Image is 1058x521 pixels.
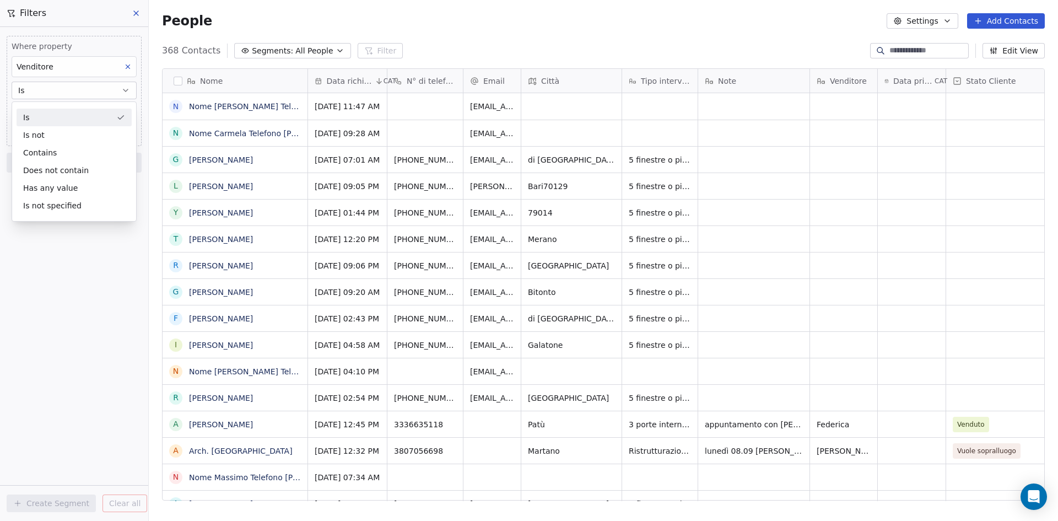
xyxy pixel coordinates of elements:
span: Galatone [528,340,615,351]
span: Note [718,76,736,87]
span: 3807056698 [394,445,456,456]
span: 5 finestre o più di 5 [629,498,691,509]
span: 5 finestre o più di 5 [629,207,691,218]
div: Nome [163,69,307,93]
div: N [173,471,179,483]
span: [EMAIL_ADDRESS][DOMAIN_NAME] [470,260,514,271]
span: appuntamento con [PERSON_NAME] [DATE] ore 11 [705,419,803,430]
div: T [174,233,179,245]
span: Nome [200,76,223,87]
span: [EMAIL_ADDRESS][DOMAIN_NAME] [470,287,514,298]
div: A [173,418,179,430]
span: Vuole sopralluogo [957,445,1016,456]
a: Nome Carmela Telefono [PHONE_NUMBER] [GEOGRAPHIC_DATA] Email [EMAIL_ADDRESS][DOMAIN_NAME] Trattam... [189,129,1009,138]
a: [PERSON_NAME] [189,394,253,402]
div: Is not specified [17,197,132,214]
span: CAT [384,77,396,85]
span: [PHONE_NUMBER] [394,393,456,404]
span: [EMAIL_ADDRESS][DOMAIN_NAME] [470,498,514,509]
span: Patù [528,419,615,430]
span: [DATE] 09:05 PM [315,181,380,192]
span: Federica [817,419,871,430]
span: [EMAIL_ADDRESS][DOMAIN_NAME] [470,128,514,139]
div: R [173,392,179,404]
span: 5 finestre o più di 5 [629,313,691,324]
div: Suggestions [12,109,136,214]
div: Venditore [810,69,877,93]
a: Arch. [GEOGRAPHIC_DATA] [189,447,293,455]
div: N [173,101,179,112]
div: Is not [17,126,132,144]
span: [DATE] 01:44 PM [315,207,380,218]
div: G [173,154,179,165]
div: Does not contain [17,162,132,179]
span: [DATE] 06:06 AM [315,498,380,509]
span: [DATE] 02:54 PM [315,393,380,404]
span: [EMAIL_ADDRESS][DOMAIN_NAME] [470,234,514,245]
span: [PERSON_NAME][DOMAIN_NAME]@libero.i [470,181,514,192]
span: [PHONE_NUMBER] [394,340,456,351]
span: [EMAIL_ADDRESS][DOMAIN_NAME] [470,340,514,351]
span: Bari70129 [528,181,615,192]
div: N° di telefono [387,69,463,93]
span: [PHONE_NUMBER] [394,234,456,245]
button: Add Contacts [967,13,1045,29]
a: [PERSON_NAME] [189,288,253,297]
span: Data richiesta [327,76,373,87]
div: Stato Cliente [946,69,1048,93]
span: [PERSON_NAME] [817,445,871,456]
span: [PHONE_NUMBER] [394,498,456,509]
a: Nome Massimo Telefono [PHONE_NUMBER] Città Surbo Trattamento dati personali [PERSON_NAME] e prend... [189,473,906,482]
span: [EMAIL_ADDRESS][DOMAIN_NAME] [470,101,514,112]
span: Segments: [252,45,293,57]
div: Data primo contattoCAT [878,69,946,93]
span: [DATE] 07:34 AM [315,472,380,483]
span: 5 finestre o più di 5 [629,340,691,351]
span: People [162,13,212,29]
div: N [173,366,179,377]
span: [PHONE_NUMBER] [394,260,456,271]
a: [PERSON_NAME] [189,182,253,191]
span: Bitonto [528,287,615,298]
div: Is [17,109,132,126]
div: Open Intercom Messenger [1021,484,1047,510]
button: Filter [358,43,403,58]
span: [PHONE_NUMBER] [394,154,456,165]
span: [EMAIL_ADDRESS][DOMAIN_NAME] [470,313,514,324]
div: R [173,260,179,271]
span: [GEOGRAPHIC_DATA] [528,498,615,509]
span: Città [541,76,559,87]
span: Tipo intervento [641,76,691,87]
span: 5 finestre o più di 5 [629,287,691,298]
span: [DATE] 12:20 PM [315,234,380,245]
span: All People [295,45,333,57]
span: [DATE] 07:01 AM [315,154,380,165]
span: [DATE] 12:45 PM [315,419,380,430]
button: Settings [887,13,958,29]
div: Contains [17,144,132,162]
span: [DATE] 02:43 PM [315,313,380,324]
span: 5 finestre o più di 5 [629,154,691,165]
div: Has any value [17,179,132,197]
span: 5 finestre o più di 5 [629,393,691,404]
span: [DATE] 11:47 AM [315,101,380,112]
span: Venduto [957,419,985,430]
span: [EMAIL_ADDRESS][DOMAIN_NAME] [470,366,514,377]
span: di [GEOGRAPHIC_DATA], Provincia [528,313,615,324]
span: [DATE] 04:10 PM [315,366,380,377]
div: Tipo intervento [622,69,698,93]
a: [PERSON_NAME] [189,341,253,350]
div: grid [163,93,308,501]
a: [PERSON_NAME] [189,235,253,244]
span: di [GEOGRAPHIC_DATA], Monteroni [528,154,615,165]
div: Y [174,207,179,218]
span: Ristrutturazione. 38 infissi da fare in legno + persiane (zanzariere??). Ha già fatto lavoro con ... [629,445,691,456]
span: [PHONE_NUMBER] [394,313,456,324]
span: 3 porte interne da sostituire. [629,419,691,430]
span: [EMAIL_ADDRESS][DOMAIN_NAME] [470,154,514,165]
span: [DATE] 09:28 AM [315,128,380,139]
button: Edit View [983,43,1045,58]
span: 5 finestre o più di 5 [629,234,691,245]
span: [PHONE_NUMBER] [394,181,456,192]
div: Email [463,69,521,93]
